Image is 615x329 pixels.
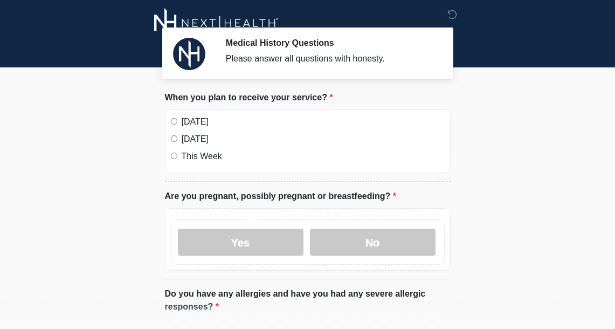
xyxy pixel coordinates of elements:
label: No [310,229,436,256]
img: Next-Health Logo [154,8,279,38]
input: This Week [171,153,177,159]
label: When you plan to receive your service? [165,91,333,104]
label: Yes [178,229,303,256]
img: Agent Avatar [173,38,205,70]
label: This Week [182,150,445,163]
input: [DATE] [171,135,177,142]
label: [DATE] [182,133,445,146]
div: Please answer all questions with honesty. [226,52,434,65]
label: Do you have any allergies and have you had any severe allergic responses? [165,287,451,313]
label: [DATE] [182,115,445,128]
label: Are you pregnant, possibly pregnant or breastfeeding? [165,190,396,203]
input: [DATE] [171,118,177,125]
